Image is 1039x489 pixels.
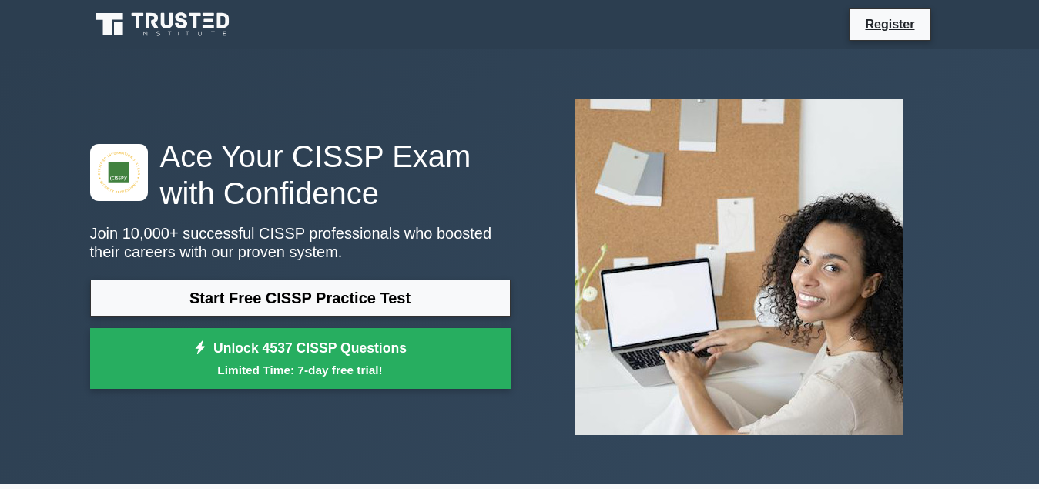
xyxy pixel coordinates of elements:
[90,280,511,317] a: Start Free CISSP Practice Test
[90,224,511,261] p: Join 10,000+ successful CISSP professionals who boosted their careers with our proven system.
[856,15,923,34] a: Register
[90,138,511,212] h1: Ace Your CISSP Exam with Confidence
[109,361,491,379] small: Limited Time: 7-day free trial!
[90,328,511,390] a: Unlock 4537 CISSP QuestionsLimited Time: 7-day free trial!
